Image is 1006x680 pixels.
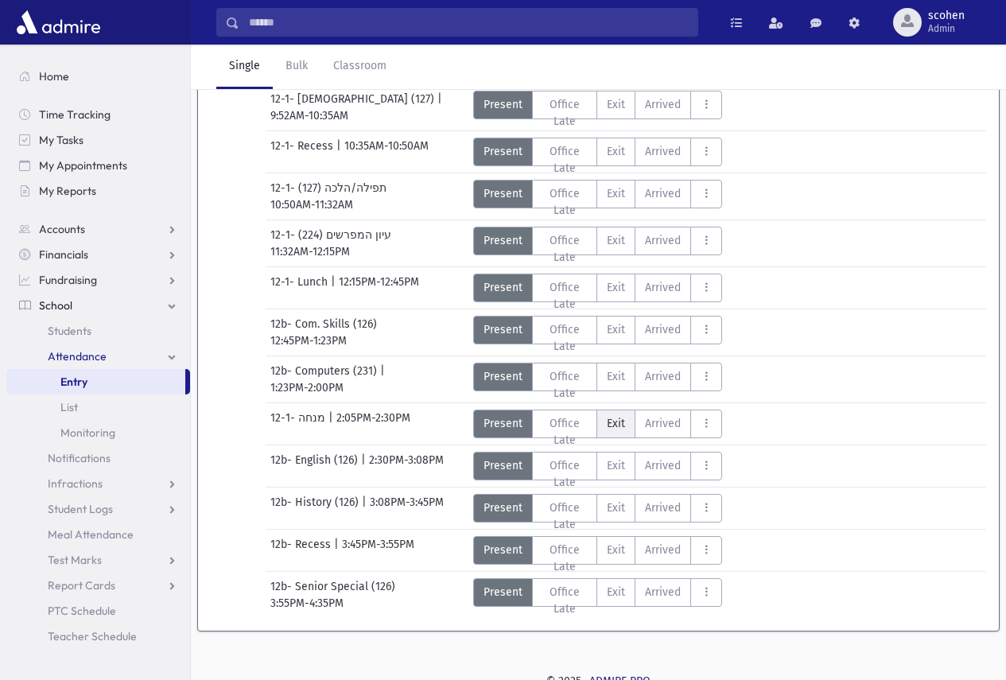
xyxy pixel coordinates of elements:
span: | [331,274,339,302]
span: Exit [607,457,625,474]
a: Bulk [273,45,320,89]
span: Exit [607,584,625,600]
span: 12b- Com. Skills (126) [270,316,380,332]
span: Exit [607,542,625,558]
input: Search [239,8,697,37]
span: Exit [607,96,625,113]
span: Report Cards [48,578,115,593]
a: Financials [6,242,190,267]
span: Exit [607,368,625,385]
span: Present [484,368,522,385]
span: Present [484,415,522,432]
span: Arrived [645,415,681,432]
span: Office Late [542,279,588,313]
span: Exit [607,232,625,249]
a: Monitoring [6,420,190,445]
span: 9:52AM-10:35AM [270,107,348,124]
span: Arrived [645,96,681,113]
span: Arrived [645,368,681,385]
span: Present [484,542,522,558]
a: List [6,394,190,420]
span: Teacher Schedule [48,629,137,643]
a: Report Cards [6,573,190,598]
span: Arrived [645,542,681,558]
span: Student Logs [48,502,113,516]
span: Attendance [48,349,107,363]
span: Present [484,321,522,338]
span: Fundraising [39,273,97,287]
a: My Reports [6,178,190,204]
span: Present [484,584,522,600]
span: Office Late [542,185,588,219]
div: AttTypes [473,91,723,119]
span: Office Late [542,96,588,130]
div: AttTypes [473,536,723,565]
span: 12b- Computers (231) [270,363,380,379]
span: 3:45PM-3:55PM [342,536,414,565]
span: 11:32AM-12:15PM [270,243,350,260]
span: 10:35AM-10:50AM [344,138,429,166]
span: Exit [607,321,625,338]
a: Test Marks [6,547,190,573]
span: 1:23PM-2:00PM [270,379,344,396]
span: Exit [607,185,625,202]
span: My Reports [39,184,96,198]
div: AttTypes [473,452,723,480]
div: AttTypes [473,410,723,438]
span: Office Late [542,368,588,402]
span: Office Late [542,584,588,617]
span: Arrived [645,279,681,296]
span: Exit [607,279,625,296]
span: Present [484,143,522,160]
a: PTC Schedule [6,598,190,624]
div: AttTypes [473,494,723,523]
span: | [361,452,369,480]
a: Teacher Schedule [6,624,190,649]
span: Time Tracking [39,107,111,122]
a: Infractions [6,471,190,496]
span: 12:15PM-12:45PM [339,274,419,302]
span: 12:45PM-1:23PM [270,332,347,349]
span: Present [484,96,522,113]
span: 12b- Senior Special (126) [270,578,398,595]
a: Students [6,318,190,344]
a: Student Logs [6,496,190,522]
a: Attendance [6,344,190,369]
span: Arrived [645,185,681,202]
div: AttTypes [473,227,723,255]
span: Arrived [645,584,681,600]
span: Accounts [39,222,85,236]
a: Fundraising [6,267,190,293]
span: Office Late [542,457,588,491]
span: Exit [607,143,625,160]
div: AttTypes [473,180,723,208]
span: 12-1- Lunch [270,274,331,302]
span: Arrived [645,321,681,338]
div: AttTypes [473,274,723,302]
span: | [336,138,344,166]
span: Present [484,185,522,202]
span: 3:55PM-4:35PM [270,595,344,612]
a: School [6,293,190,318]
span: Arrived [645,143,681,160]
a: Accounts [6,216,190,242]
span: Test Marks [48,553,102,567]
span: Present [484,457,522,474]
span: | [437,91,445,107]
span: Meal Attendance [48,527,134,542]
span: Monitoring [60,425,115,440]
span: Office Late [542,232,588,266]
a: My Tasks [6,127,190,153]
span: Arrived [645,232,681,249]
span: My Tasks [39,133,84,147]
span: Students [48,324,91,338]
a: My Appointments [6,153,190,178]
div: AttTypes [473,363,723,391]
span: 12b- Recess [270,536,334,565]
a: Classroom [320,45,399,89]
span: 12-1- עיון המפרשים (224) [270,227,394,243]
span: 3:08PM-3:45PM [370,494,444,523]
a: Home [6,64,190,89]
span: scohen [928,10,965,22]
a: Single [216,45,273,89]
